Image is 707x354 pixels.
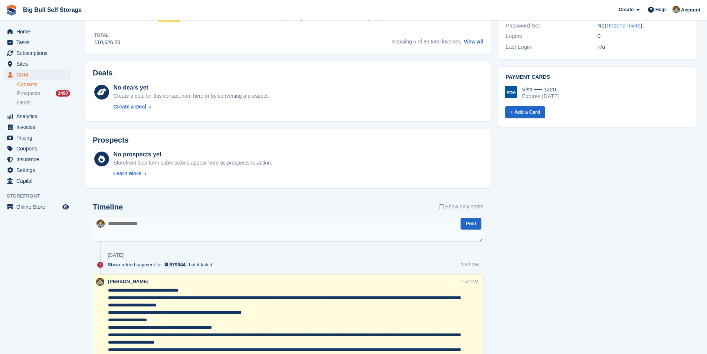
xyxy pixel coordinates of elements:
[606,22,641,29] a: Resend Invite
[170,261,186,268] div: 679944
[108,261,216,268] div: retried payment for but it failed
[113,83,269,92] div: No deals yet
[461,278,478,285] div: 1:52 PM
[113,150,272,159] div: No prospects yet
[4,176,70,186] a: menu
[505,22,597,30] div: Password Set
[16,176,61,186] span: Capital
[16,154,61,165] span: Insurance
[16,143,61,154] span: Coupons
[94,32,120,39] div: Total
[461,261,479,268] div: 1:53 PM
[598,32,689,40] div: 0
[4,165,70,175] a: menu
[96,278,104,286] img: Mike Llewellen Palmer
[598,43,689,51] div: n/a
[4,122,70,132] a: menu
[16,37,61,48] span: Tasks
[4,111,70,121] a: menu
[16,111,61,121] span: Analytics
[108,279,148,284] span: [PERSON_NAME]
[522,93,559,100] div: Expires [DATE]
[392,39,461,45] span: Showing 5 of 80 total invoices
[505,43,597,51] div: Last Login
[113,170,272,178] a: Learn More
[505,86,517,98] img: Visa Logo
[163,261,187,268] a: 679944
[16,202,61,212] span: Online Store
[113,103,269,111] a: Create a Deal
[93,136,129,144] h2: Prospects
[56,90,70,97] div: 1490
[17,99,70,107] a: Deals
[113,170,141,178] div: Learn More
[598,22,689,30] div: No
[4,133,70,143] a: menu
[4,48,70,58] a: menu
[505,32,597,40] div: Logins
[439,203,444,211] input: Show only notes
[16,69,61,80] span: CRM
[20,4,85,16] a: Big Bull Self Storage
[61,202,70,211] a: Preview store
[108,252,124,258] div: [DATE]
[16,26,61,37] span: Home
[96,220,105,228] img: Mike Llewellen Palmer
[113,92,269,100] div: Create a deal for this contact from here or by converting a prospect.
[464,39,483,45] a: View All
[505,106,545,118] a: + Add a Card
[4,202,70,212] a: menu
[113,103,146,111] div: Create a Deal
[16,122,61,132] span: Invoices
[4,143,70,154] a: menu
[505,74,689,80] h2: Payment cards
[4,154,70,165] a: menu
[16,165,61,175] span: Settings
[93,69,112,77] h2: Deals
[619,6,634,13] span: Create
[93,203,123,211] h2: Timeline
[4,59,70,69] a: menu
[439,203,484,211] label: Show only notes
[4,37,70,48] a: menu
[461,218,481,230] button: Post
[655,6,666,13] span: Help
[17,90,40,97] span: Prospects
[672,6,680,13] img: Mike Llewellen Palmer
[16,48,61,58] span: Subscriptions
[4,69,70,80] a: menu
[17,90,70,97] a: Prospects 1490
[17,81,70,88] a: Contacts
[681,6,700,14] span: Account
[4,26,70,37] a: menu
[605,22,642,29] span: ( )
[16,133,61,143] span: Pricing
[16,59,61,69] span: Sites
[113,159,272,167] div: Storefront lead form submissions appear here as prospects to action.
[522,86,559,93] div: Visa •••• 1220
[108,261,120,268] span: Stora
[7,192,74,200] span: Storefront
[17,99,30,106] span: Deals
[94,39,120,46] div: £10,626.20
[6,4,17,16] img: stora-icon-8386f47178a22dfd0bd8f6a31ec36ba5ce8667c1dd55bd0f319d3a0aa187defe.svg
